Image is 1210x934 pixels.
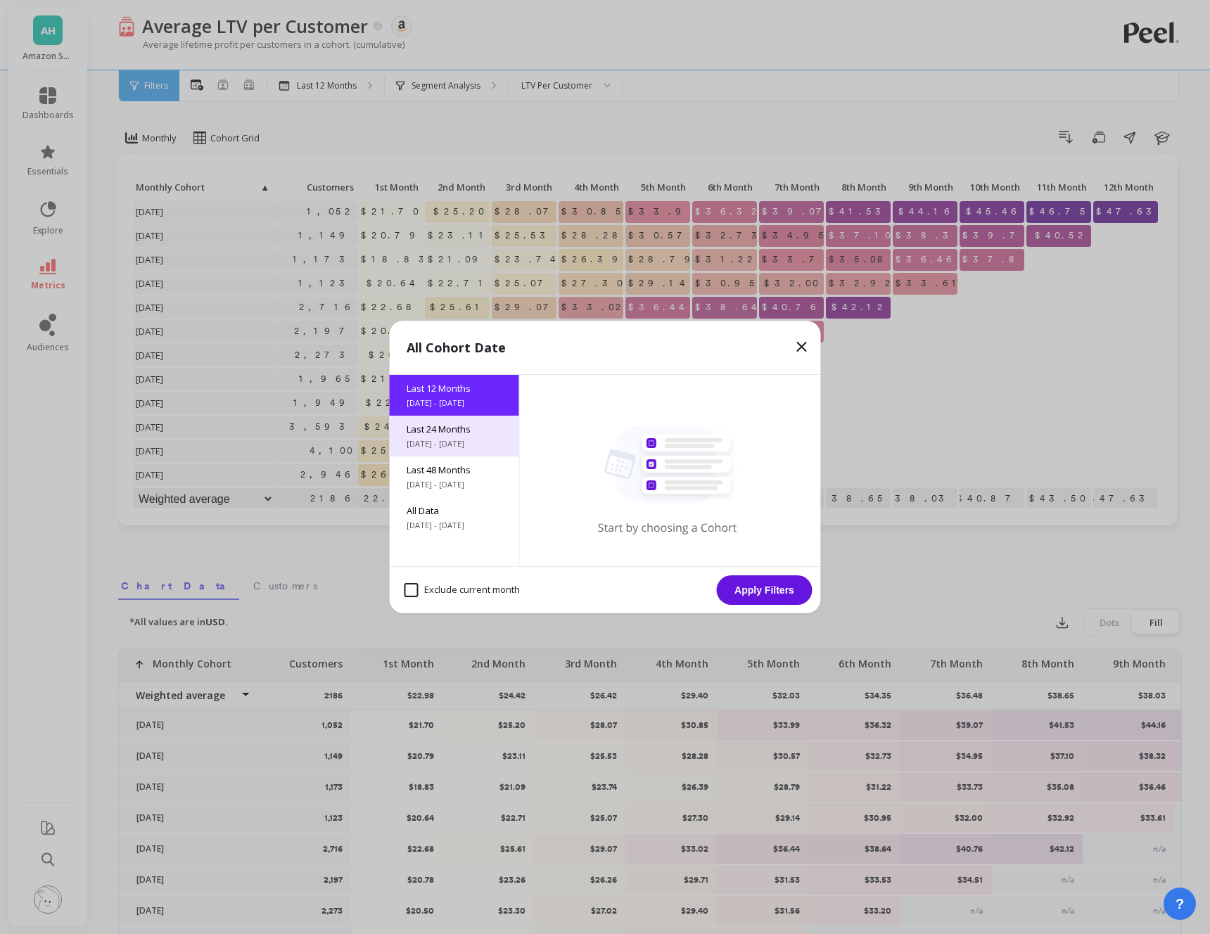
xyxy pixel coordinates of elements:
[407,463,502,476] span: Last 48 Months
[407,423,502,435] span: Last 24 Months
[1164,888,1196,920] button: ?
[407,438,502,449] span: [DATE] - [DATE]
[407,479,502,490] span: [DATE] - [DATE]
[407,338,506,357] p: All Cohort Date
[407,397,502,409] span: [DATE] - [DATE]
[407,520,502,531] span: [DATE] - [DATE]
[1176,894,1184,914] span: ?
[717,575,813,605] button: Apply Filters
[407,504,502,517] span: All Data
[407,382,502,395] span: Last 12 Months
[405,583,520,597] span: Exclude current month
